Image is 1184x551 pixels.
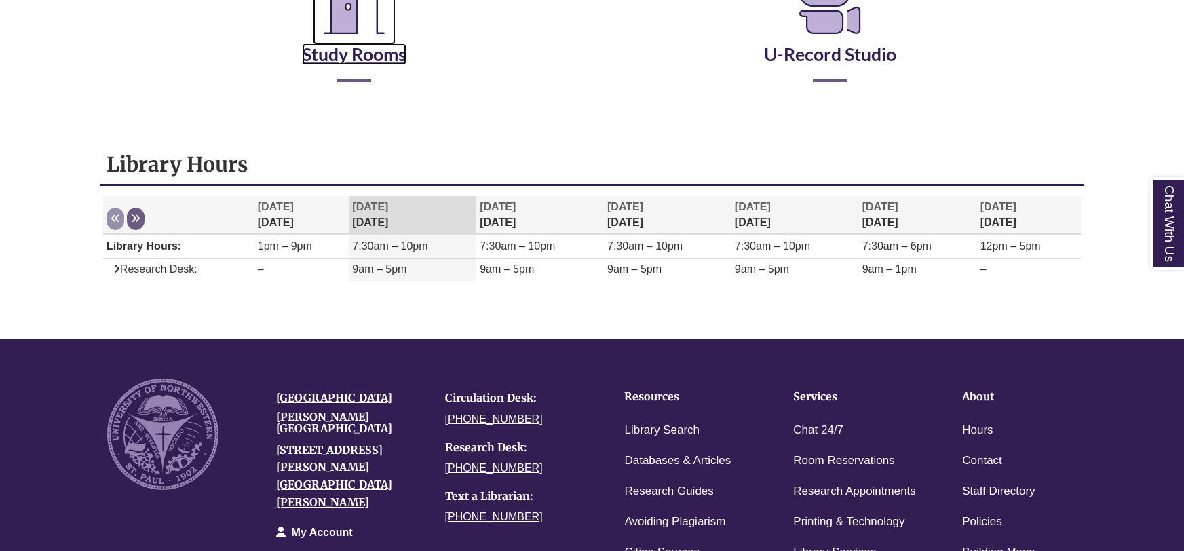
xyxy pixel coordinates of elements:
[731,196,859,235] th: [DATE]
[99,319,1085,326] div: Libchat
[302,9,406,65] a: Study Rooms
[258,201,294,212] span: [DATE]
[735,263,789,275] span: 9am – 5pm
[624,512,725,532] a: Avoiding Plagiarism
[476,196,604,235] th: [DATE]
[276,443,392,509] a: [STREET_ADDRESS][PERSON_NAME][GEOGRAPHIC_DATA][PERSON_NAME]
[962,421,993,440] a: Hours
[862,263,917,275] span: 9am – 1pm
[735,240,810,252] span: 7:30am – 10pm
[793,391,920,403] h4: Services
[624,451,731,471] a: Databases & Articles
[604,196,731,235] th: [DATE]
[445,442,594,454] h4: Research Desk:
[445,392,594,404] h4: Circulation Desk:
[793,482,916,501] a: Research Appointments
[107,208,124,230] button: Previous week
[962,512,1002,532] a: Policies
[624,482,713,501] a: Research Guides
[107,263,197,275] span: Research Desk:
[977,196,1081,235] th: [DATE]
[349,196,476,235] th: [DATE]
[480,201,516,212] span: [DATE]
[980,263,987,275] span: –
[607,263,662,275] span: 9am – 5pm
[764,9,896,65] a: U-Record Studio
[445,511,543,522] a: [PHONE_NUMBER]
[859,196,977,235] th: [DATE]
[962,451,1002,471] a: Contact
[624,391,751,403] h4: Resources
[735,201,771,212] span: [DATE]
[352,201,388,212] span: [DATE]
[624,421,700,440] a: Library Search
[258,240,312,252] span: 1pm – 9pm
[445,491,594,503] h4: Text a Librarian:
[276,391,392,404] a: [GEOGRAPHIC_DATA]
[258,263,264,275] span: –
[445,413,543,425] a: [PHONE_NUMBER]
[607,240,683,252] span: 7:30am – 10pm
[254,196,349,235] th: [DATE]
[862,201,898,212] span: [DATE]
[352,263,406,275] span: 9am – 5pm
[107,151,1077,177] h1: Library Hours
[292,527,353,538] a: My Account
[980,201,1016,212] span: [DATE]
[352,240,427,252] span: 7:30am – 10pm
[480,240,555,252] span: 7:30am – 10pm
[793,512,904,532] a: Printing & Technology
[962,482,1035,501] a: Staff Directory
[103,235,254,259] td: Library Hours:
[276,411,425,435] h4: [PERSON_NAME][GEOGRAPHIC_DATA]
[962,391,1089,403] h4: About
[100,145,1084,305] div: Library Hours
[107,379,218,490] img: UNW seal
[793,451,894,471] a: Room Reservations
[862,240,932,252] span: 7:30am – 6pm
[445,462,543,474] a: [PHONE_NUMBER]
[793,421,843,440] a: Chat 24/7
[480,263,534,275] span: 9am – 5pm
[607,201,643,212] span: [DATE]
[980,240,1041,252] span: 12pm – 5pm
[127,208,145,230] button: Next week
